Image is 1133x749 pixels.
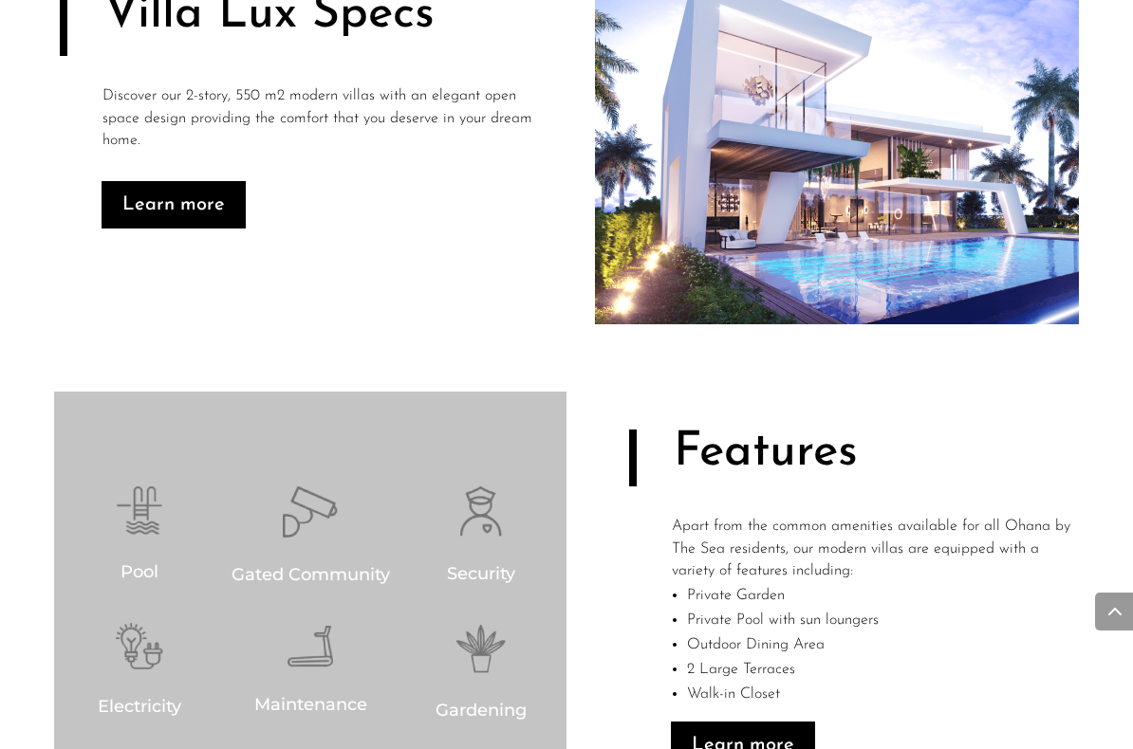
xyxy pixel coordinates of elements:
span: Discover our 2-story, 550 m2 modern villas with an elegant open space design providing the comfor... [102,88,532,149]
span: Electricity [98,696,181,717]
span: Walk-in Closet [687,686,780,702]
h2: Features [674,429,980,486]
span: Security [447,563,515,584]
span: 2 Large Terraces [687,662,795,677]
span: Gated Community [232,564,390,585]
a: Learn more [102,181,246,228]
span: Outdoor Dining Area [687,637,825,652]
span: Gardening [436,700,527,721]
span: Maintenance [254,694,367,715]
span: Private Pool with sun loungers [687,612,879,628]
span: Private Garden [687,588,785,603]
span: Apart from the common amenities available for all Ohana by The Sea residents, our modern villas a... [672,519,1070,579]
span: Pool [121,561,158,582]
